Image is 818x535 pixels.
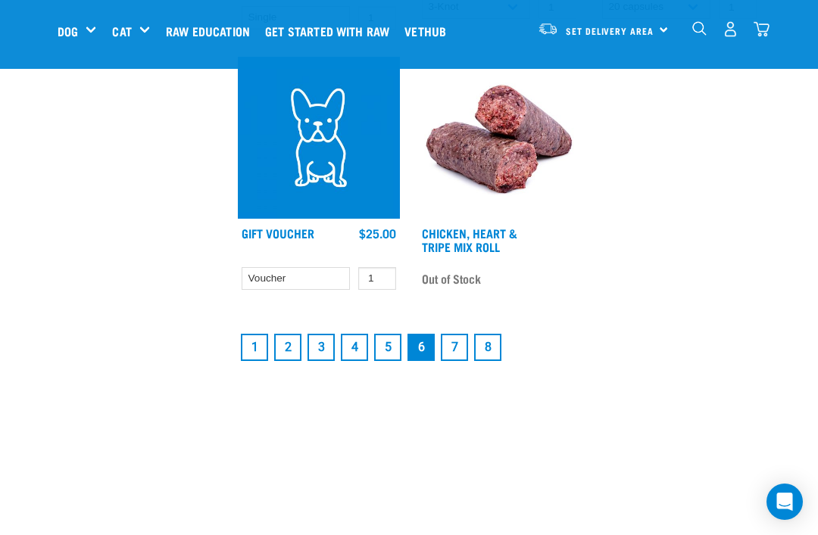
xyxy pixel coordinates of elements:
a: Gift Voucher [242,229,314,236]
a: Chicken, Heart & Tripe Mix Roll [422,229,517,250]
img: home-icon-1@2x.png [692,21,707,36]
span: Set Delivery Area [566,28,654,33]
a: Goto page 2 [274,334,301,361]
a: Goto page 8 [474,334,501,361]
img: 23 [238,57,400,219]
a: Goto page 5 [374,334,401,361]
img: Chicken Heart Tripe Roll 01 [418,57,580,219]
img: home-icon@2x.png [754,21,770,37]
img: user.png [723,21,738,37]
span: Out of Stock [422,267,481,290]
a: Goto page 4 [341,334,368,361]
a: Goto page 3 [308,334,335,361]
nav: pagination [238,331,760,364]
div: $25.00 [359,226,396,240]
a: Raw Education [162,1,261,61]
a: Get started with Raw [261,1,401,61]
input: 1 [358,267,396,291]
a: Goto page 1 [241,334,268,361]
a: Vethub [401,1,457,61]
a: Dog [58,22,78,40]
a: Goto page 7 [441,334,468,361]
a: Cat [112,22,131,40]
img: van-moving.png [538,22,558,36]
a: Page 6 [407,334,435,361]
div: Open Intercom Messenger [766,484,803,520]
